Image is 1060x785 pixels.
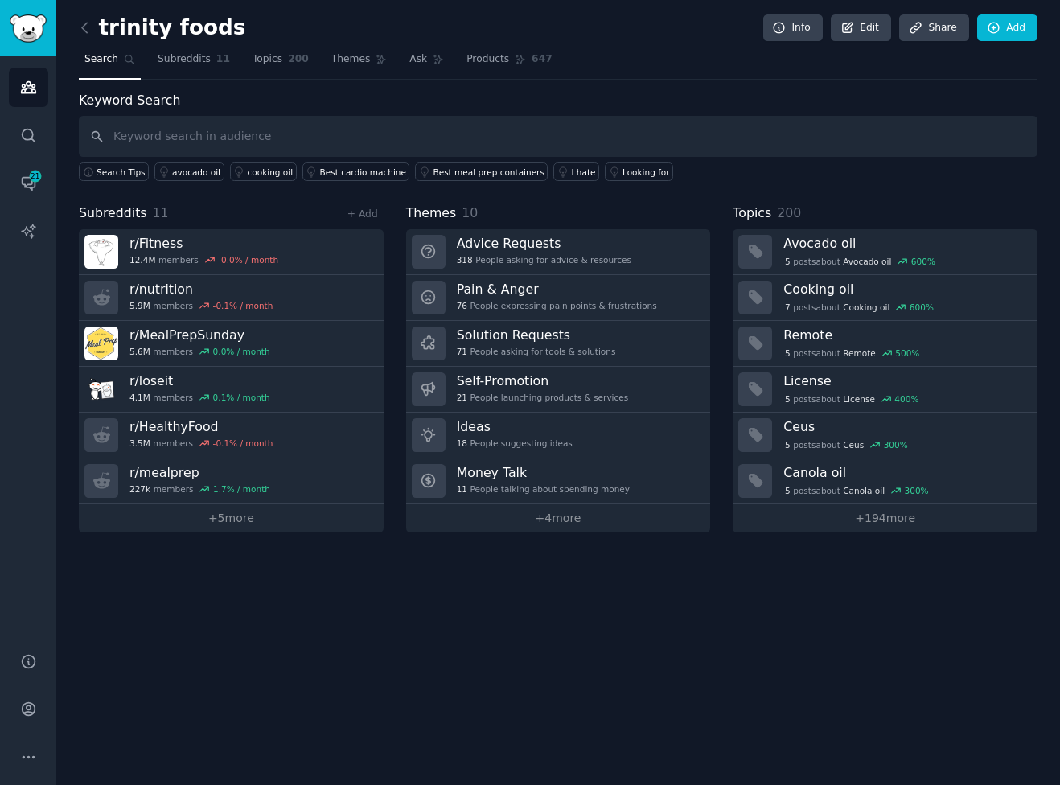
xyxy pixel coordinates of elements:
a: Avocado oil5postsaboutAvocado oil600% [733,229,1037,275]
div: members [129,438,273,449]
span: 5 [785,439,791,450]
h3: License [783,372,1026,389]
img: Fitness [84,235,118,269]
div: People asking for advice & resources [457,254,631,265]
a: r/HealthyFood3.5Mmembers-0.1% / month [79,413,384,458]
div: 600 % [910,302,934,313]
span: Cooking oil [843,302,889,313]
h3: Advice Requests [457,235,631,252]
span: 4.1M [129,392,150,403]
span: Ceus [843,439,864,450]
span: Products [466,52,509,67]
span: 647 [532,52,553,67]
span: 21 [28,171,43,182]
div: post s about [783,438,909,452]
span: 7 [785,302,791,313]
div: post s about [783,483,930,498]
a: Add [977,14,1037,42]
h3: Pain & Anger [457,281,657,298]
a: License5postsaboutLicense400% [733,367,1037,413]
div: -0.0 % / month [218,254,278,265]
a: r/Fitness12.4Mmembers-0.0% / month [79,229,384,275]
h3: Ceus [783,418,1026,435]
a: r/nutrition5.9Mmembers-0.1% / month [79,275,384,321]
a: Cooking oil7postsaboutCooking oil600% [733,275,1037,321]
a: avocado oil [154,162,224,181]
h3: Solution Requests [457,327,616,343]
span: Themes [331,52,371,67]
span: 3.5M [129,438,150,449]
div: members [129,392,270,403]
div: -0.1 % / month [213,300,273,311]
div: members [129,346,270,357]
h3: r/ Fitness [129,235,278,252]
span: 11 [153,205,169,220]
span: Canola oil [843,485,885,496]
div: 600 % [911,256,935,267]
span: 10 [462,205,478,220]
span: 318 [457,254,473,265]
div: Best meal prep containers [433,166,544,178]
div: People asking for tools & solutions [457,346,616,357]
div: People expressing pain points & frustrations [457,300,657,311]
div: 300 % [884,439,908,450]
span: 5.9M [129,300,150,311]
div: post s about [783,346,921,360]
span: Topics [253,52,282,67]
span: 5 [785,485,791,496]
div: 400 % [894,393,918,405]
a: Best meal prep containers [415,162,548,181]
div: cooking oil [248,166,294,178]
a: Ceus5postsaboutCeus300% [733,413,1037,458]
div: members [129,483,270,495]
div: post s about [783,300,935,314]
span: 200 [288,52,309,67]
img: loseit [84,372,118,406]
a: Advice Requests318People asking for advice & resources [406,229,711,275]
h3: r/ mealprep [129,464,270,481]
div: I hate [571,166,595,178]
div: avocado oil [172,166,220,178]
div: 0.0 % / month [213,346,270,357]
span: 200 [777,205,801,220]
div: People launching products & services [457,392,629,403]
a: Money Talk11People talking about spending money [406,458,711,504]
a: Share [899,14,968,42]
a: Best cardio machine [302,162,410,181]
span: Topics [733,203,771,224]
a: Themes [326,47,393,80]
div: People suggesting ideas [457,438,573,449]
span: Subreddits [158,52,211,67]
a: r/MealPrepSunday5.6Mmembers0.0% / month [79,321,384,367]
span: 76 [457,300,467,311]
span: 5 [785,393,791,405]
div: post s about [783,392,920,406]
a: Looking for [605,162,673,181]
label: Keyword Search [79,92,180,108]
span: 12.4M [129,254,155,265]
a: 21 [9,163,48,203]
span: Avocado oil [843,256,891,267]
span: 5.6M [129,346,150,357]
span: Ask [409,52,427,67]
a: Subreddits11 [152,47,236,80]
span: 5 [785,347,791,359]
a: Pain & Anger76People expressing pain points & frustrations [406,275,711,321]
a: +5more [79,504,384,532]
a: + Add [347,208,378,220]
a: Edit [831,14,891,42]
h3: Canola oil [783,464,1026,481]
span: 18 [457,438,467,449]
div: -0.1 % / month [213,438,273,449]
h3: Money Talk [457,464,630,481]
span: 5 [785,256,791,267]
div: 300 % [905,485,929,496]
div: Looking for [622,166,670,178]
h3: Ideas [457,418,573,435]
div: 1.7 % / month [213,483,270,495]
a: Products647 [461,47,557,80]
a: Remote5postsaboutRemote500% [733,321,1037,367]
h3: Cooking oil [783,281,1026,298]
h3: Remote [783,327,1026,343]
span: 21 [457,392,467,403]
